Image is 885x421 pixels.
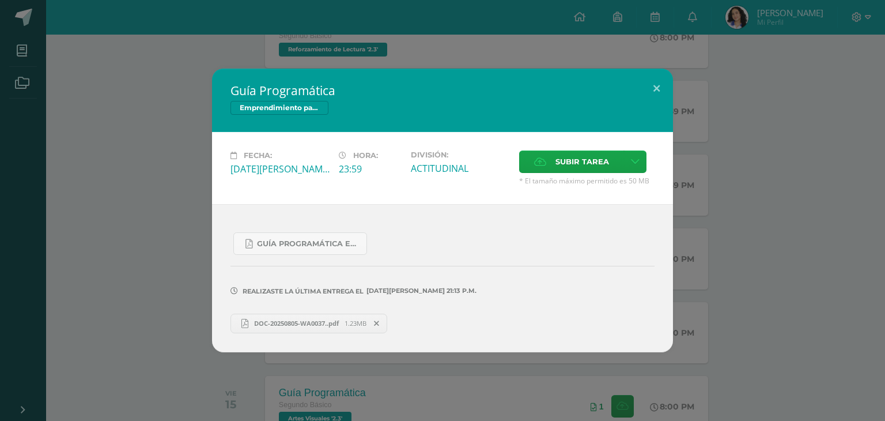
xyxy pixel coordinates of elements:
[367,317,387,330] span: Remover entrega
[248,319,345,328] span: DOC-20250805-WA0037..pdf
[230,82,655,99] h2: Guía Programática
[244,151,272,160] span: Fecha:
[411,162,510,175] div: ACTITUDINAL
[233,232,367,255] a: Guía Programática Emprendimiento 2do Básico - 3 Bloque - Prof. [PERSON_NAME].pdf
[519,176,655,186] span: * El tamaño máximo permitido es 50 MB
[230,101,328,115] span: Emprendimiento para la Productividad
[230,163,330,175] div: [DATE][PERSON_NAME]
[339,163,402,175] div: 23:59
[353,151,378,160] span: Hora:
[411,151,510,159] label: División:
[243,287,364,295] span: Realizaste la última entrega el
[640,69,673,108] button: Close (Esc)
[230,314,387,333] a: DOC-20250805-WA0037..pdf 1.23MB
[555,151,609,172] span: Subir tarea
[257,239,361,249] span: Guía Programática Emprendimiento 2do Básico - 3 Bloque - Prof. [PERSON_NAME].pdf
[345,319,366,328] span: 1.23MB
